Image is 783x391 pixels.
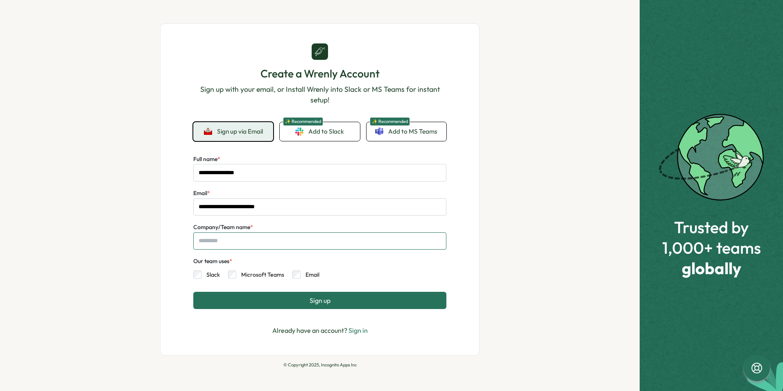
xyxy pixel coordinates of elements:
[662,239,761,257] span: 1,000+ teams
[160,362,480,368] p: © Copyright 2025, Incognito Apps Inc
[193,189,210,198] label: Email
[308,127,344,136] span: Add to Slack
[310,297,330,304] span: Sign up
[217,128,263,135] span: Sign up via Email
[301,271,319,279] label: Email
[236,271,284,279] label: Microsoft Teams
[349,326,368,334] a: Sign in
[193,66,446,81] h1: Create a Wrenly Account
[283,117,323,126] span: ✨ Recommended
[662,218,761,236] span: Trusted by
[193,122,273,141] button: Sign up via Email
[272,325,368,336] p: Already have an account?
[388,127,437,136] span: Add to MS Teams
[367,122,446,141] a: ✨ RecommendedAdd to MS Teams
[193,84,446,106] p: Sign up with your email, or Install Wrenly into Slack or MS Teams for instant setup!
[201,271,220,279] label: Slack
[370,117,410,126] span: ✨ Recommended
[193,223,253,232] label: Company/Team name
[280,122,360,141] a: ✨ RecommendedAdd to Slack
[662,259,761,277] span: globally
[193,257,232,266] div: Our team uses
[193,155,220,164] label: Full name
[193,292,446,309] button: Sign up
